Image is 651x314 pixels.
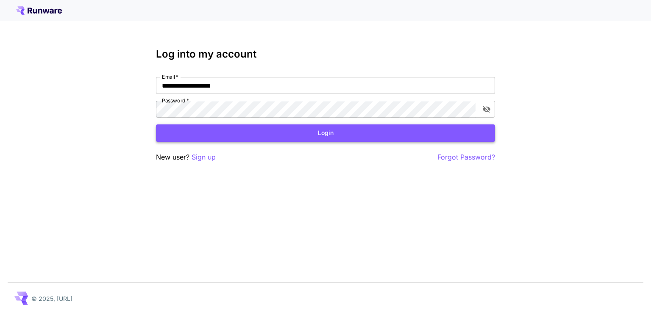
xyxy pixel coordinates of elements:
[162,97,189,104] label: Password
[156,124,495,142] button: Login
[31,294,72,303] p: © 2025, [URL]
[192,152,216,163] button: Sign up
[437,152,495,163] button: Forgot Password?
[156,152,216,163] p: New user?
[162,73,178,80] label: Email
[479,102,494,117] button: toggle password visibility
[156,48,495,60] h3: Log into my account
